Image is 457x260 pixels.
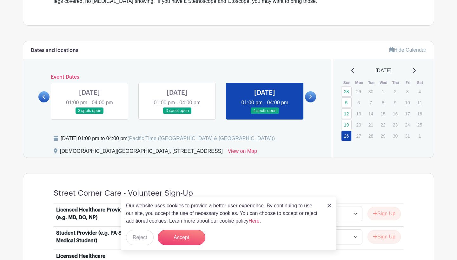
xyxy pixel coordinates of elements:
a: 5 [341,97,352,108]
p: 29 [378,131,388,141]
p: 30 [390,131,401,141]
th: Wed [377,80,390,86]
p: 3 [402,87,413,96]
p: 8 [378,98,388,107]
th: Sun [341,80,353,86]
img: close_button-5f87c8562297e5c2d7936805f587ecaba9071eb48480494691a3f1689db116b3.svg [328,204,331,208]
p: 10 [402,98,413,107]
p: Our website uses cookies to provide a better user experience. By continuing to use our site, you ... [126,202,321,225]
button: Reject [126,230,154,245]
button: Sign Up [368,207,401,220]
a: 26 [341,131,352,141]
th: Fri [402,80,414,86]
p: 17 [402,109,413,119]
p: 21 [366,120,376,130]
a: 12 [341,108,352,119]
a: Here [248,218,260,224]
button: Accept [158,230,205,245]
p: 11 [414,98,425,107]
div: Student Provider (e.g. PA-S, Medical Student) [56,229,135,244]
th: Mon [353,80,365,86]
span: (Pacific Time ([GEOGRAPHIC_DATA] & [GEOGRAPHIC_DATA])) [127,136,275,141]
h6: Dates and locations [31,48,78,54]
p: 4 [414,87,425,96]
p: 27 [353,131,364,141]
p: 18 [414,109,425,119]
p: 28 [366,131,376,141]
p: 22 [378,120,388,130]
p: 16 [390,109,401,119]
p: 15 [378,109,388,119]
p: 29 [353,87,364,96]
p: 7 [366,98,376,107]
p: 1 [414,131,425,141]
p: 25 [414,120,425,130]
th: Thu [390,80,402,86]
a: View on Map [228,147,257,158]
div: Licensed Healthcare Provider (e.g. MD, DO, NP) [56,206,135,221]
p: 13 [353,109,364,119]
p: 24 [402,120,413,130]
div: [DATE] 01:00 pm to 04:00 pm [61,135,275,142]
div: [DEMOGRAPHIC_DATA][GEOGRAPHIC_DATA], [STREET_ADDRESS] [60,147,223,158]
a: Hide Calendar [389,47,426,53]
p: 1 [378,87,388,96]
p: 6 [353,98,364,107]
p: 31 [402,131,413,141]
p: 14 [366,109,376,119]
p: 30 [366,87,376,96]
p: 2 [390,87,401,96]
span: [DATE] [375,67,391,75]
button: Sign Up [368,230,401,244]
p: 23 [390,120,401,130]
p: 9 [390,98,401,107]
p: 20 [353,120,364,130]
th: Tue [365,80,378,86]
h4: Street Corner Care - Volunteer Sign-Up [54,189,193,198]
a: 28 [341,86,352,97]
a: 19 [341,120,352,130]
h6: Event Dates [50,74,305,80]
th: Sat [414,80,427,86]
